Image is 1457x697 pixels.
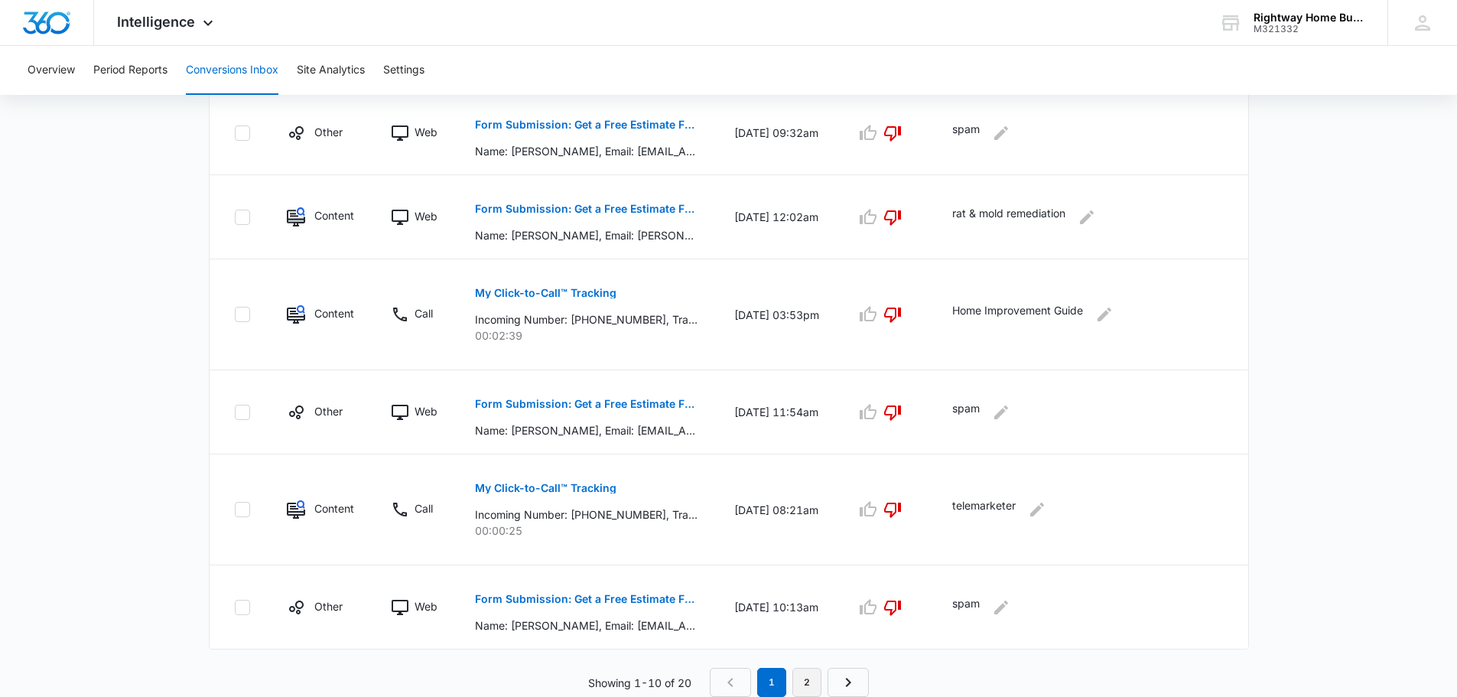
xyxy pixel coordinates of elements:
[475,143,698,159] p: Name: [PERSON_NAME], Email: [EMAIL_ADDRESS][DOMAIN_NAME], Phone: [PHONE_NUMBER], Zip Code: 20020,...
[415,598,437,614] p: Web
[415,500,433,516] p: Call
[952,121,980,145] p: spam
[186,46,278,95] button: Conversions Inbox
[475,399,698,409] p: Form Submission: Get a Free Estimate Form - NEW [DATE]
[475,119,698,130] p: Form Submission: Get a Free Estimate Form - NEW [DATE]
[475,327,698,344] p: 00:02:39
[475,523,698,539] p: 00:00:25
[989,595,1013,620] button: Edit Comments
[716,91,837,175] td: [DATE] 09:32am
[415,124,437,140] p: Web
[828,668,869,697] a: Next Page
[716,565,837,650] td: [DATE] 10:13am
[989,121,1013,145] button: Edit Comments
[475,275,616,311] button: My Click-to-Call™ Tracking
[475,470,616,506] button: My Click-to-Call™ Tracking
[475,422,698,438] p: Name: [PERSON_NAME], Email: [EMAIL_ADDRESS][DOMAIN_NAME], Phone: [PHONE_NUMBER], Zip Code: 28235,...
[117,14,195,30] span: Intelligence
[93,46,167,95] button: Period Reports
[475,288,616,298] p: My Click-to-Call™ Tracking
[952,302,1083,327] p: Home Improvement Guide
[314,207,354,223] p: Content
[28,46,75,95] button: Overview
[475,594,698,604] p: Form Submission: Get a Free Estimate Form - NEW [DATE]
[297,46,365,95] button: Site Analytics
[716,175,837,259] td: [DATE] 12:02am
[757,668,786,697] em: 1
[475,311,698,327] p: Incoming Number: [PHONE_NUMBER], Tracking Number: [PHONE_NUMBER], Ring To: [PHONE_NUMBER], Caller...
[792,668,821,697] a: Page 2
[1025,497,1049,522] button: Edit Comments
[314,598,343,614] p: Other
[314,403,343,419] p: Other
[475,386,698,422] button: Form Submission: Get a Free Estimate Form - NEW [DATE]
[415,208,437,224] p: Web
[475,204,698,214] p: Form Submission: Get a Free Estimate Form - NEW [DATE]
[989,400,1013,425] button: Edit Comments
[314,305,354,321] p: Content
[952,497,1016,522] p: telemarketer
[716,370,837,454] td: [DATE] 11:54am
[1254,24,1365,34] div: account id
[475,581,698,617] button: Form Submission: Get a Free Estimate Form - NEW [DATE]
[716,259,837,370] td: [DATE] 03:53pm
[475,617,698,633] p: Name: [PERSON_NAME], Email: [EMAIL_ADDRESS][DOMAIN_NAME], Phone: [PHONE_NUMBER], Zip Code: 95334,...
[475,506,698,523] p: Incoming Number: [PHONE_NUMBER], Tracking Number: [PHONE_NUMBER], Ring To: [PHONE_NUMBER], Caller...
[314,124,343,140] p: Other
[415,305,433,321] p: Call
[1092,302,1117,327] button: Edit Comments
[952,595,980,620] p: spam
[588,675,691,691] p: Showing 1-10 of 20
[475,227,698,243] p: Name: [PERSON_NAME], Email: [PERSON_NAME][EMAIL_ADDRESS][DOMAIN_NAME], Phone: [PHONE_NUMBER], Zip...
[475,106,698,143] button: Form Submission: Get a Free Estimate Form - NEW [DATE]
[952,400,980,425] p: spam
[716,454,837,565] td: [DATE] 08:21am
[475,483,616,493] p: My Click-to-Call™ Tracking
[710,668,869,697] nav: Pagination
[383,46,424,95] button: Settings
[314,500,354,516] p: Content
[475,191,698,227] button: Form Submission: Get a Free Estimate Form - NEW [DATE]
[415,403,437,419] p: Web
[1075,205,1099,230] button: Edit Comments
[1254,11,1365,24] div: account name
[952,205,1065,230] p: rat & mold remediation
